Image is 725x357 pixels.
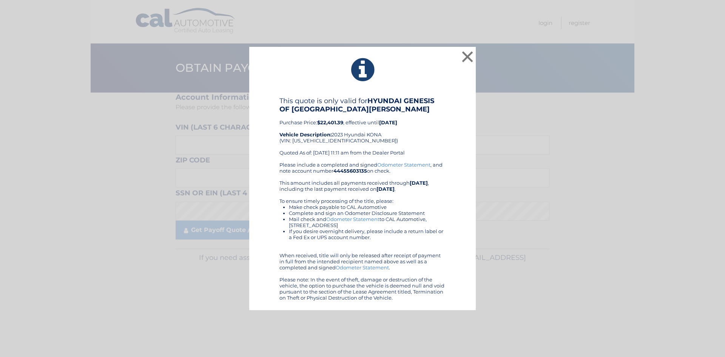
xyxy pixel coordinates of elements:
div: Please include a completed and signed , and note account number on check. This amount includes al... [279,162,446,301]
strong: Vehicle Description: [279,131,332,138]
li: Make check payable to CAL Automotive [289,204,446,210]
b: [DATE] [410,180,428,186]
li: Complete and sign an Odometer Disclosure Statement [289,210,446,216]
b: $22,401.39 [317,119,343,125]
a: Odometer Statement [336,264,389,270]
li: If you desire overnight delivery, please include a return label or a Fed Ex or UPS account number. [289,228,446,240]
a: Odometer Statement [377,162,430,168]
h4: This quote is only valid for [279,97,446,113]
button: × [460,49,475,64]
b: [DATE] [376,186,395,192]
b: 44455603135 [333,168,367,174]
b: HYUNDAI GENESIS OF [GEOGRAPHIC_DATA][PERSON_NAME] [279,97,434,113]
a: Odometer Statement [326,216,379,222]
li: Mail check and to CAL Automotive, [STREET_ADDRESS] [289,216,446,228]
b: [DATE] [379,119,397,125]
div: Purchase Price: , effective until 2023 Hyundai KONA (VIN: [US_VEHICLE_IDENTIFICATION_NUMBER]) Quo... [279,97,446,162]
